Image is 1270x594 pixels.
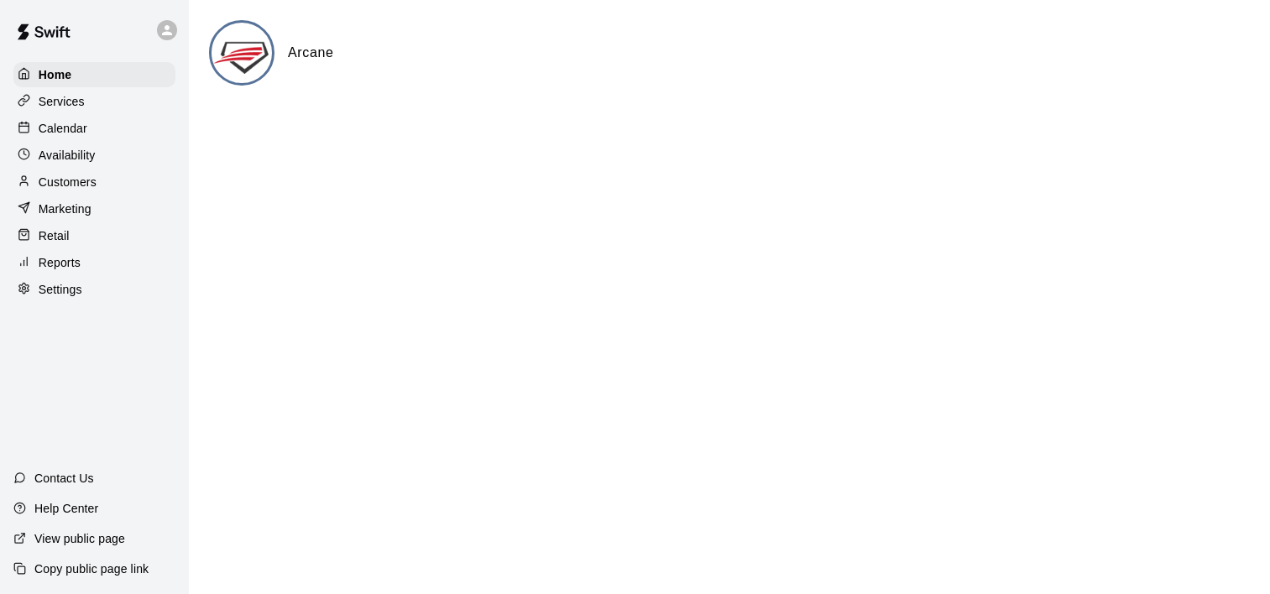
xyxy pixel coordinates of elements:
img: Arcane logo [212,23,274,86]
p: Settings [39,281,82,298]
p: Retail [39,227,70,244]
p: Reports [39,254,81,271]
a: Retail [13,223,175,248]
p: Calendar [39,120,87,137]
p: Help Center [34,500,98,517]
p: Home [39,66,72,83]
a: Availability [13,143,175,168]
a: Reports [13,250,175,275]
p: Contact Us [34,470,94,487]
p: Marketing [39,201,91,217]
a: Marketing [13,196,175,221]
a: Customers [13,169,175,195]
h6: Arcane [288,42,334,64]
p: Customers [39,174,97,190]
p: Copy public page link [34,560,149,577]
a: Home [13,62,175,87]
a: Settings [13,277,175,302]
a: Services [13,89,175,114]
a: Calendar [13,116,175,141]
p: Availability [39,147,96,164]
p: Services [39,93,85,110]
p: View public page [34,530,125,547]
